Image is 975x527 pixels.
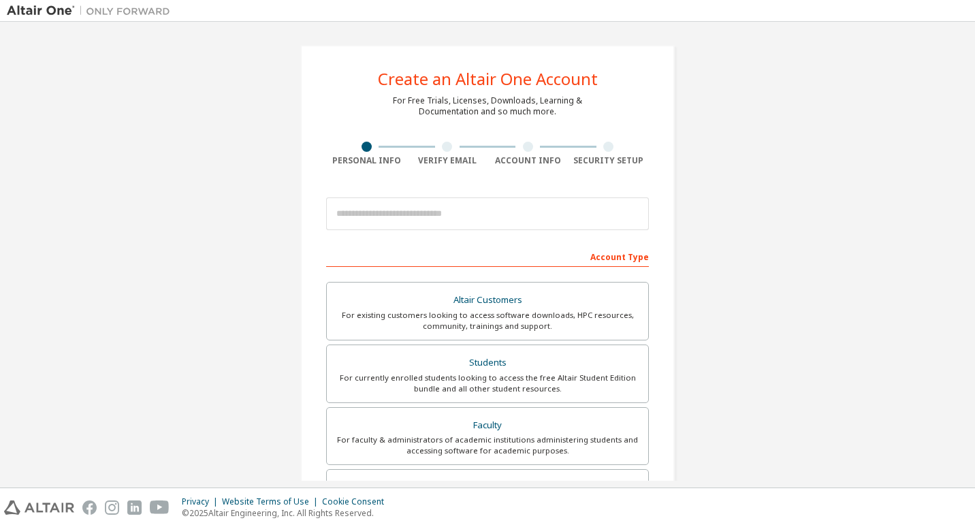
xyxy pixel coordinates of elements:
div: Altair Customers [335,291,640,310]
div: Students [335,353,640,372]
div: Cookie Consent [322,496,392,507]
img: linkedin.svg [127,500,142,515]
div: Create an Altair One Account [378,71,598,87]
div: Website Terms of Use [222,496,322,507]
div: For currently enrolled students looking to access the free Altair Student Edition bundle and all ... [335,372,640,394]
div: Faculty [335,416,640,435]
div: Everyone else [335,478,640,497]
img: Altair One [7,4,177,18]
div: Account Info [488,155,569,166]
div: Account Type [326,245,649,267]
div: For existing customers looking to access software downloads, HPC resources, community, trainings ... [335,310,640,332]
img: altair_logo.svg [4,500,74,515]
div: For faculty & administrators of academic institutions administering students and accessing softwa... [335,434,640,456]
div: Personal Info [326,155,407,166]
img: instagram.svg [105,500,119,515]
p: © 2025 Altair Engineering, Inc. All Rights Reserved. [182,507,392,519]
div: For Free Trials, Licenses, Downloads, Learning & Documentation and so much more. [393,95,582,117]
div: Security Setup [569,155,650,166]
div: Privacy [182,496,222,507]
div: Verify Email [407,155,488,166]
img: youtube.svg [150,500,170,515]
img: facebook.svg [82,500,97,515]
